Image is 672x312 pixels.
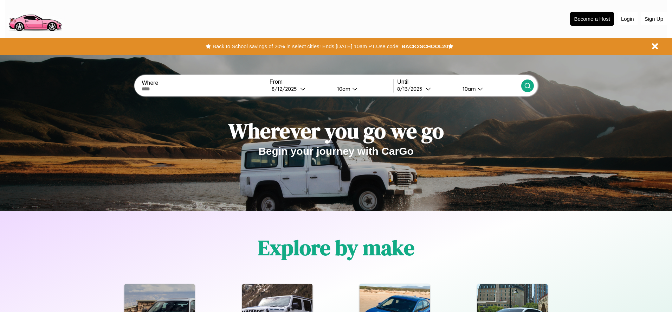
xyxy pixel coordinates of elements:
label: Until [397,79,521,85]
div: 10am [459,85,478,92]
button: Become a Host [570,12,614,26]
button: Back to School savings of 20% in select cities! Ends [DATE] 10am PT.Use code: [211,42,401,51]
div: 8 / 12 / 2025 [272,85,300,92]
button: 10am [331,85,393,93]
button: 10am [457,85,521,93]
img: logo [5,4,65,33]
h1: Explore by make [258,233,414,262]
button: Login [618,12,638,25]
label: Where [142,80,265,86]
button: Sign Up [641,12,667,25]
div: 8 / 13 / 2025 [397,85,426,92]
b: BACK2SCHOOL20 [401,43,448,49]
button: 8/12/2025 [270,85,331,93]
div: 10am [334,85,352,92]
label: From [270,79,393,85]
